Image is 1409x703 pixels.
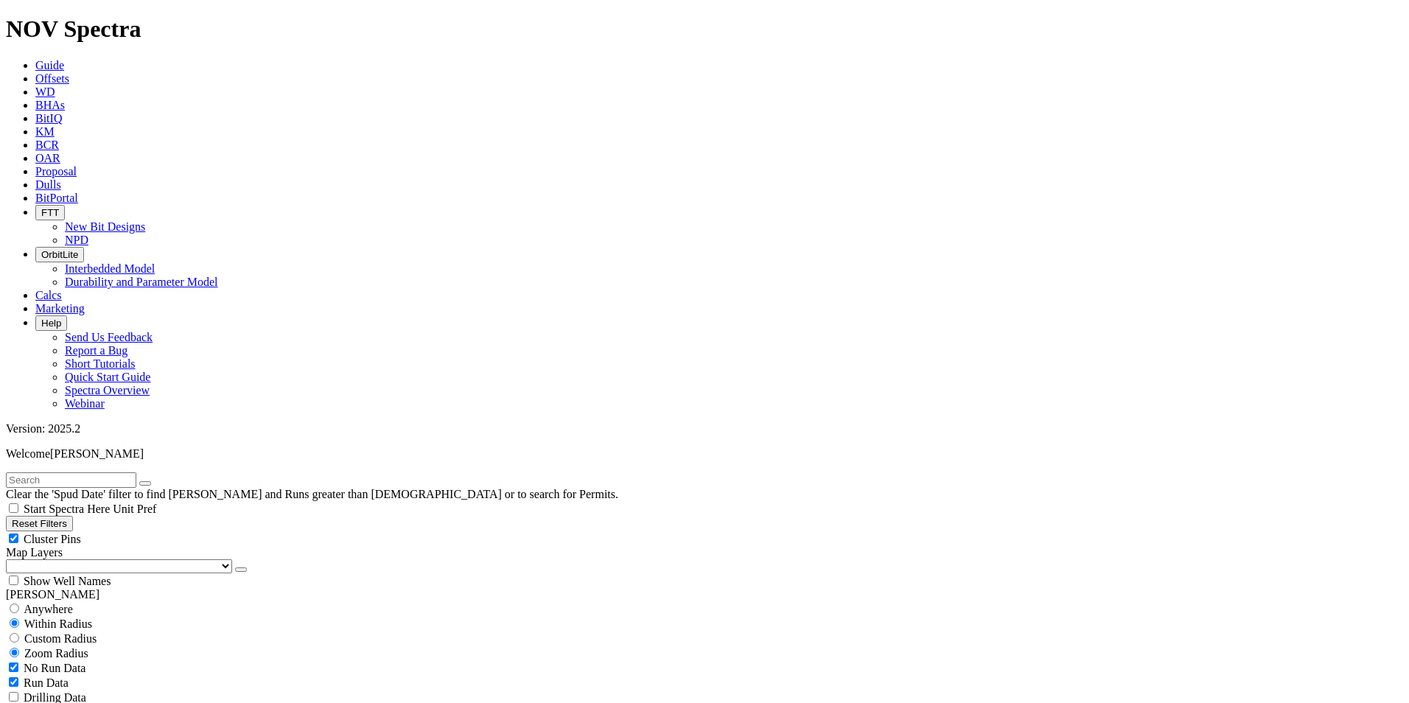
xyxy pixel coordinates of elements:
a: KM [35,125,55,138]
a: New Bit Designs [65,220,145,233]
a: Webinar [65,397,105,410]
a: NPD [65,234,88,246]
input: Start Spectra Here [9,503,18,513]
a: Guide [35,59,64,71]
span: Run Data [24,676,69,689]
span: Custom Radius [24,632,97,645]
a: Durability and Parameter Model [65,276,218,288]
button: Reset Filters [6,516,73,531]
span: Map Layers [6,546,63,559]
a: Marketing [35,302,85,315]
a: BitIQ [35,112,62,125]
h1: NOV Spectra [6,15,1403,43]
a: Offsets [35,72,69,85]
button: Help [35,315,67,331]
span: Help [41,318,61,329]
span: FTT [41,207,59,218]
a: Report a Bug [65,344,127,357]
a: BCR [35,139,59,151]
span: OrbitLite [41,249,78,260]
div: [PERSON_NAME] [6,588,1403,601]
a: BitPortal [35,192,78,204]
span: [PERSON_NAME] [50,447,144,460]
span: Anywhere [24,603,73,615]
div: Version: 2025.2 [6,422,1403,436]
span: Cluster Pins [24,533,81,545]
button: OrbitLite [35,247,84,262]
a: Spectra Overview [65,384,150,396]
span: Start Spectra Here [24,503,110,515]
input: Search [6,472,136,488]
a: Dulls [35,178,61,191]
a: Interbedded Model [65,262,155,275]
span: Clear the 'Spud Date' filter to find [PERSON_NAME] and Runs greater than [DEMOGRAPHIC_DATA] or to... [6,488,618,500]
p: Welcome [6,447,1403,461]
a: Proposal [35,165,77,178]
a: BHAs [35,99,65,111]
span: Zoom Radius [24,647,88,660]
span: Within Radius [24,618,92,630]
button: FTT [35,205,65,220]
a: Short Tutorials [65,357,136,370]
a: WD [35,85,55,98]
a: Send Us Feedback [65,331,153,343]
a: OAR [35,152,60,164]
span: No Run Data [24,662,85,674]
span: Unit Pref [113,503,156,515]
span: Show Well Names [24,575,111,587]
a: Quick Start Guide [65,371,150,383]
a: Calcs [35,289,62,301]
